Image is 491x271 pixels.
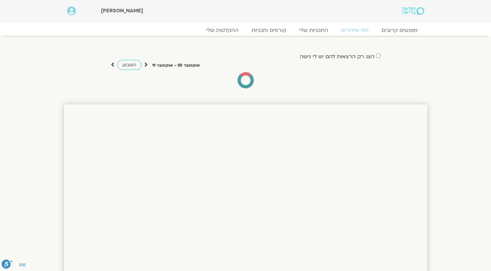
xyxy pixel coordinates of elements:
label: הצג רק הרצאות להם יש לי גישה [300,54,374,59]
a: מפגשים קרובים [375,27,424,33]
a: השבוע [117,60,141,70]
a: התכניות שלי [293,27,335,33]
a: ההקלטות שלי [200,27,245,33]
span: [PERSON_NAME] [101,7,143,14]
p: אוקטובר 05 - אוקטובר 11 [152,62,200,69]
span: השבוע [122,62,136,68]
a: לוח שידורים [335,27,375,33]
nav: Menu [67,27,424,33]
a: קורסים ותכניות [245,27,293,33]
